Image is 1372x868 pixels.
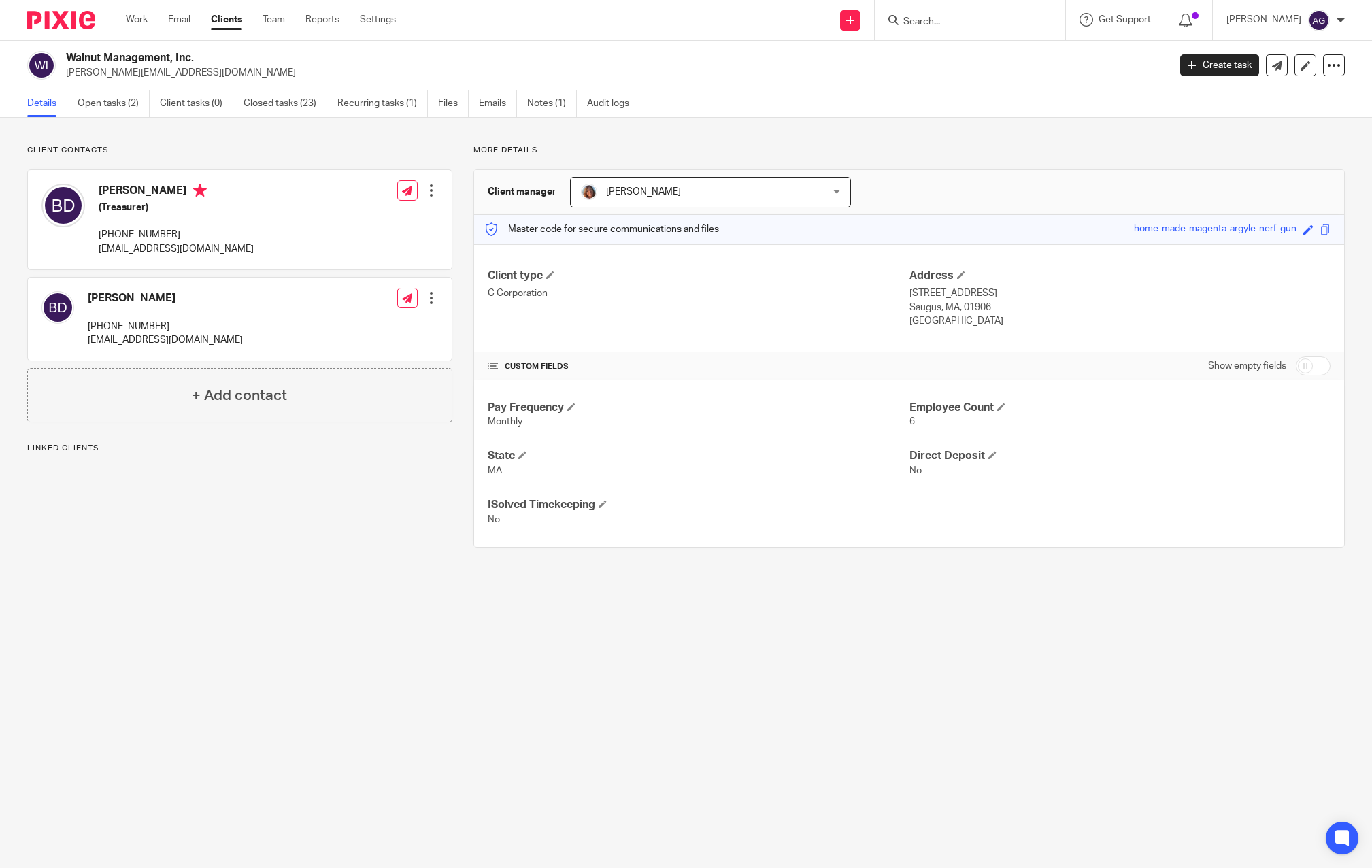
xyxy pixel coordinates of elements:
p: [GEOGRAPHIC_DATA] [909,314,1331,328]
a: Team [263,13,285,27]
p: Linked clients [27,443,452,454]
span: Monthly [488,417,522,427]
a: Notes (1) [527,90,577,117]
h4: Employee Count [909,401,1331,415]
p: Master code for secure communications and files [484,222,719,236]
h4: CUSTOM FIELDS [488,361,909,372]
p: Saugus, MA, 01906 [909,301,1331,314]
span: 6 [909,417,915,427]
a: Details [27,90,67,117]
h4: [PERSON_NAME] [99,184,254,201]
a: Email [168,13,190,27]
a: Reports [305,13,339,27]
a: Settings [360,13,396,27]
img: Pixie [27,11,95,29]
a: Create task [1180,54,1259,76]
h2: Walnut Management, Inc. [66,51,941,65]
span: MA [488,466,502,475]
span: No [488,515,500,524]
span: [PERSON_NAME] [606,187,681,197]
h4: Address [909,269,1331,283]
input: Search [902,16,1024,29]
h5: (Treasurer) [99,201,254,214]
h4: Direct Deposit [909,449,1331,463]
h4: Client type [488,269,909,283]
h4: Pay Frequency [488,401,909,415]
h4: [PERSON_NAME] [88,291,243,305]
h4: State [488,449,909,463]
i: Primary [193,184,207,197]
a: Work [126,13,148,27]
h3: Client manager [488,185,556,199]
a: Audit logs [587,90,639,117]
a: Client tasks (0) [160,90,233,117]
img: svg%3E [1308,10,1330,31]
p: [PHONE_NUMBER] [88,320,243,333]
p: [STREET_ADDRESS] [909,286,1331,300]
img: svg%3E [41,184,85,227]
a: Closed tasks (23) [244,90,327,117]
p: More details [473,145,1345,156]
a: Emails [479,90,517,117]
h4: + Add contact [192,385,287,406]
p: C Corporation [488,286,909,300]
a: Recurring tasks (1) [337,90,428,117]
p: [PERSON_NAME][EMAIL_ADDRESS][DOMAIN_NAME] [66,66,1160,80]
p: [PHONE_NUMBER] [99,228,254,241]
label: Show empty fields [1208,359,1286,373]
img: svg%3E [41,291,74,324]
span: No [909,466,922,475]
p: Client contacts [27,145,452,156]
a: Files [438,90,469,117]
h4: ISolved Timekeeping [488,498,909,512]
p: [PERSON_NAME] [1226,13,1301,27]
img: Pam%20Photo.jpg [581,184,597,200]
p: [EMAIL_ADDRESS][DOMAIN_NAME] [99,242,254,256]
img: svg%3E [27,51,56,80]
p: [EMAIL_ADDRESS][DOMAIN_NAME] [88,333,243,347]
a: Open tasks (2) [78,90,150,117]
span: Get Support [1099,15,1151,24]
a: Clients [211,13,242,27]
div: home-made-magenta-argyle-nerf-gun [1134,222,1296,237]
